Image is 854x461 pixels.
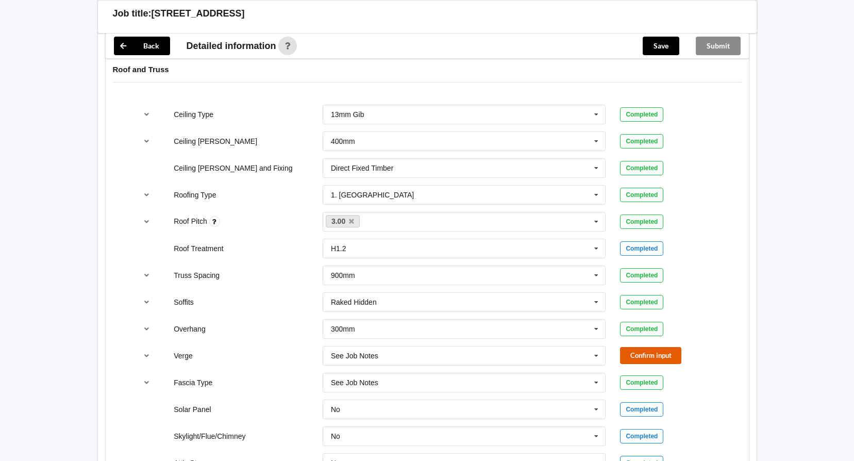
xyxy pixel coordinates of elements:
div: 400mm [331,138,355,145]
label: Soffits [174,298,194,306]
label: Overhang [174,325,205,333]
button: reference-toggle [137,320,157,338]
button: reference-toggle [137,132,157,151]
div: Completed [620,322,663,336]
label: Fascia Type [174,378,212,387]
span: Detailed information [187,41,276,51]
div: Completed [620,402,663,417]
button: reference-toggle [137,212,157,231]
div: Completed [620,295,663,309]
button: Back [114,37,170,55]
label: Solar Panel [174,405,211,414]
button: reference-toggle [137,266,157,285]
div: No [331,433,340,440]
label: Skylight/Flue/Chimney [174,432,245,440]
button: Save [643,37,679,55]
label: Roof Treatment [174,244,224,253]
label: Roofing Type [174,191,216,199]
label: Ceiling [PERSON_NAME] [174,137,257,145]
label: Truss Spacing [174,271,220,279]
div: Completed [620,241,663,256]
div: 1. [GEOGRAPHIC_DATA] [331,191,414,199]
div: Completed [620,161,663,175]
div: See Job Notes [331,352,378,359]
div: See Job Notes [331,379,378,386]
a: 3.00 [326,215,360,227]
div: Completed [620,188,663,202]
button: reference-toggle [137,293,157,311]
label: Roof Pitch [174,217,209,225]
h3: Job title: [113,8,152,20]
button: reference-toggle [137,347,157,365]
button: Confirm input [620,347,681,364]
button: reference-toggle [137,373,157,392]
div: 13mm Gib [331,111,364,118]
label: Ceiling Type [174,110,213,119]
div: Completed [620,107,663,122]
div: H1.2 [331,245,346,252]
div: Completed [620,134,663,149]
div: Direct Fixed Timber [331,164,393,172]
h4: Roof and Truss [113,64,742,74]
div: Completed [620,429,663,443]
div: No [331,406,340,413]
div: Raked Hidden [331,299,377,306]
div: 900mm [331,272,355,279]
button: reference-toggle [137,186,157,204]
label: Verge [174,352,193,360]
button: reference-toggle [137,105,157,124]
div: Completed [620,375,663,390]
div: Completed [620,215,663,229]
label: Ceiling [PERSON_NAME] and Fixing [174,164,292,172]
div: 300mm [331,325,355,333]
h3: [STREET_ADDRESS] [152,8,245,20]
div: Completed [620,268,663,283]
